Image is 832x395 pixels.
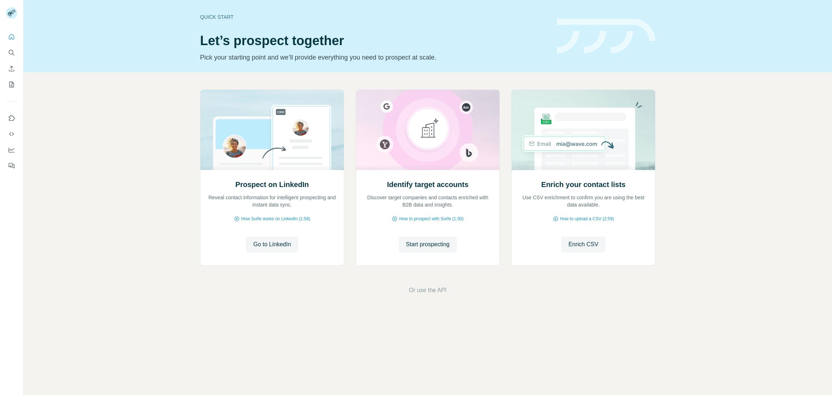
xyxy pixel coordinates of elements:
button: Go to LinkedIn [246,236,298,252]
img: banner [557,19,655,54]
button: Search [6,46,17,59]
button: Dashboard [6,143,17,156]
span: How to prospect with Surfe (1:30) [399,216,463,222]
button: Or use the API [409,286,446,295]
span: How Surfe works on LinkedIn (1:58) [241,216,310,222]
button: Start prospecting [399,236,457,252]
button: Use Surfe API [6,127,17,140]
p: Reveal contact information for intelligent prospecting and instant data sync. [208,194,337,208]
img: Prospect on LinkedIn [200,90,344,170]
button: Enrich CSV [561,236,606,252]
h2: Identify target accounts [387,179,469,190]
button: Feedback [6,159,17,172]
div: Quick start [200,13,548,21]
img: Enrich your contact lists [511,90,655,170]
p: Discover target companies and contacts enriched with B2B data and insights. [363,194,492,208]
h2: Enrich your contact lists [541,179,625,190]
span: How to upload a CSV (2:59) [560,216,614,222]
h1: Let’s prospect together [200,34,548,48]
span: Go to LinkedIn [253,240,291,249]
p: Pick your starting point and we’ll provide everything you need to prospect at scale. [200,52,548,62]
span: Enrich CSV [568,240,598,249]
span: Start prospecting [406,240,450,249]
button: My lists [6,78,17,91]
button: Use Surfe on LinkedIn [6,112,17,125]
h2: Prospect on LinkedIn [235,179,309,190]
img: Identify target accounts [356,90,500,170]
p: Use CSV enrichment to confirm you are using the best data available. [519,194,648,208]
button: Quick start [6,30,17,43]
button: Enrich CSV [6,62,17,75]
